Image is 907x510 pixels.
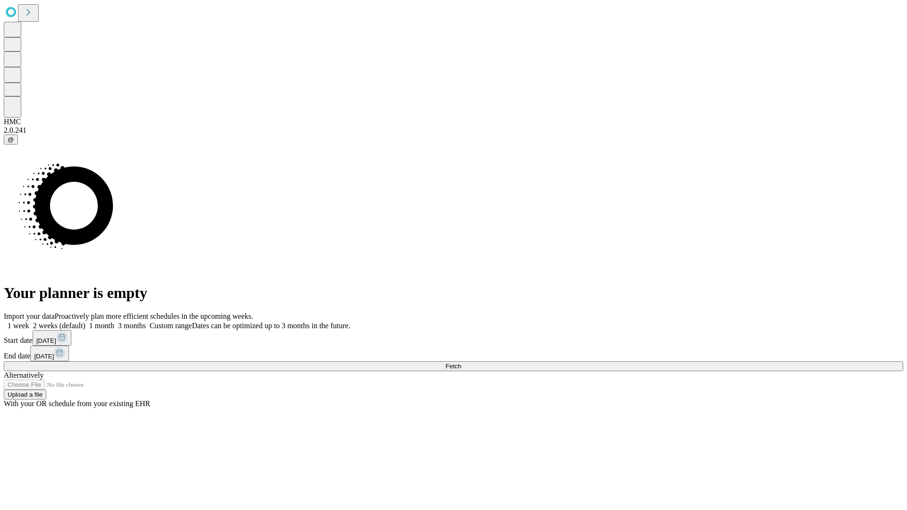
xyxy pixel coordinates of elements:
[55,312,253,320] span: Proactively plan more efficient schedules in the upcoming weeks.
[4,371,43,379] span: Alternatively
[8,322,29,330] span: 1 week
[4,126,903,135] div: 2.0.241
[33,322,86,330] span: 2 weeks (default)
[445,363,461,370] span: Fetch
[118,322,146,330] span: 3 months
[33,330,71,346] button: [DATE]
[4,399,150,408] span: With your OR schedule from your existing EHR
[89,322,114,330] span: 1 month
[8,136,14,143] span: @
[34,353,54,360] span: [DATE]
[36,337,56,344] span: [DATE]
[4,312,55,320] span: Import your data
[4,361,903,371] button: Fetch
[4,135,18,144] button: @
[192,322,350,330] span: Dates can be optimized up to 3 months in the future.
[150,322,192,330] span: Custom range
[30,346,69,361] button: [DATE]
[4,330,903,346] div: Start date
[4,284,903,302] h1: Your planner is empty
[4,346,903,361] div: End date
[4,118,903,126] div: HMC
[4,390,46,399] button: Upload a file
